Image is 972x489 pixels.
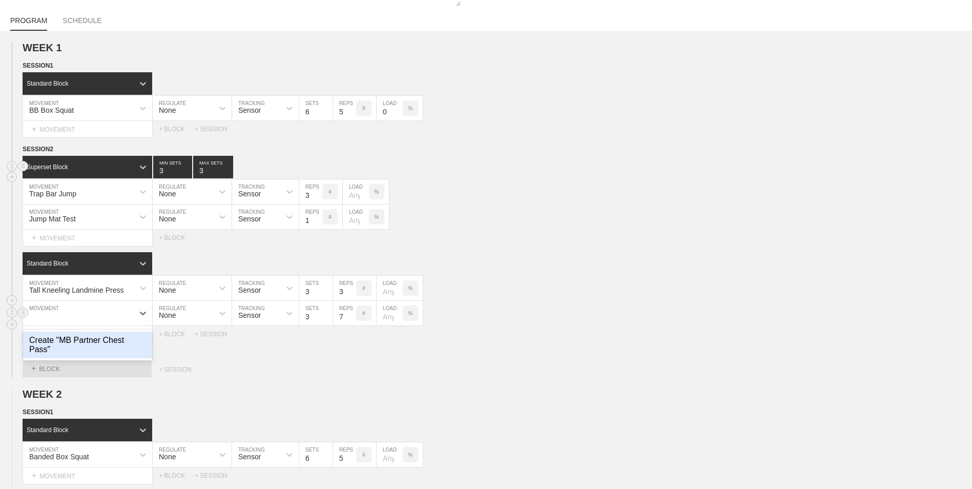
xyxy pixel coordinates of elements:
div: None [159,190,176,198]
span: + [32,125,36,133]
div: + BLOCK [159,472,195,479]
div: None [159,286,176,294]
p: # [362,106,365,111]
div: BB Box Squat [29,106,74,114]
span: SESSION 3 [23,351,53,358]
p: % [408,286,413,291]
div: Sensor [238,106,261,114]
div: + BLOCK [159,126,195,133]
p: # [362,311,365,316]
div: + SESSION [195,126,236,133]
div: Sensor [238,190,261,198]
div: None [159,453,176,461]
input: Any [377,276,403,300]
div: Banded Box Squat [29,453,89,461]
div: Jump Mat Test [29,215,76,223]
span: + [31,364,36,373]
div: + SESSION [195,472,236,479]
p: % [408,452,413,458]
div: MOVEMENT [23,230,153,247]
a: PROGRAM [10,16,47,31]
div: Superset Block [27,164,68,171]
div: Tall Kneeling Landmine Press [29,286,123,294]
input: Any [343,179,369,204]
input: Any [377,301,403,325]
span: WEEK 2 [23,389,62,400]
div: BLOCK [23,361,152,377]
div: Sensor [238,453,261,461]
div: + BLOCK [159,234,195,241]
div: Create "MB Partner Chest Pass" [23,332,152,358]
span: SESSION 1 [23,62,53,69]
input: Any [377,96,403,120]
div: Trap Bar Jump [29,190,76,198]
iframe: Chat Widget [921,440,972,489]
div: Sensor [238,286,261,294]
span: + [32,471,36,480]
span: SESSION 2 [23,146,53,153]
div: MOVEMENT [23,121,153,138]
a: SCHEDULE [63,16,101,30]
p: # [362,452,365,458]
p: % [408,311,413,316]
p: % [408,106,413,111]
div: None [159,106,176,114]
div: MOVEMENT [23,467,153,484]
p: # [328,189,332,195]
div: + SESSION [195,331,236,338]
input: Any [377,442,403,467]
span: SESSION 1 [23,409,53,416]
div: None [159,215,176,223]
p: # [328,214,332,220]
div: Sensor [238,215,261,223]
p: % [375,189,379,195]
div: + BLOCK [159,331,195,338]
input: None [193,156,233,178]
p: % [375,214,379,220]
div: + SESSION [159,366,204,377]
div: None [159,311,176,319]
div: Standard Block [27,426,68,434]
span: + [32,233,36,242]
input: Any [343,205,369,229]
div: Standard Block [27,80,68,87]
div: MOVEMENT [23,326,153,343]
div: Standard Block [27,260,68,267]
div: Sensor [238,311,261,319]
span: WEEK 1 [23,42,62,53]
p: # [362,286,365,291]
